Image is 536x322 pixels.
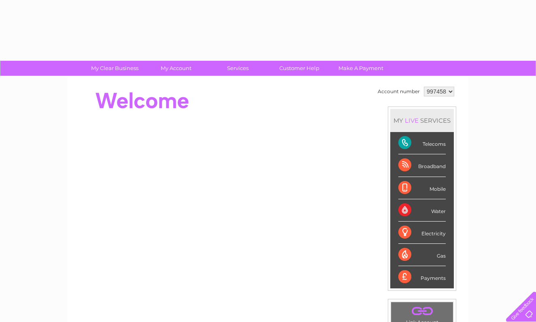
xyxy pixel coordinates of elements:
div: Mobile [398,177,446,199]
div: Water [398,199,446,222]
a: . [393,304,451,318]
a: My Account [143,61,210,76]
div: Broadband [398,154,446,177]
div: MY SERVICES [390,109,454,132]
a: Make A Payment [328,61,394,76]
a: My Clear Business [81,61,148,76]
a: Customer Help [266,61,333,76]
div: LIVE [403,117,420,124]
div: Electricity [398,222,446,244]
div: Payments [398,266,446,288]
a: Services [204,61,271,76]
td: Account number [376,85,422,98]
div: Telecoms [398,132,446,154]
div: Gas [398,244,446,266]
